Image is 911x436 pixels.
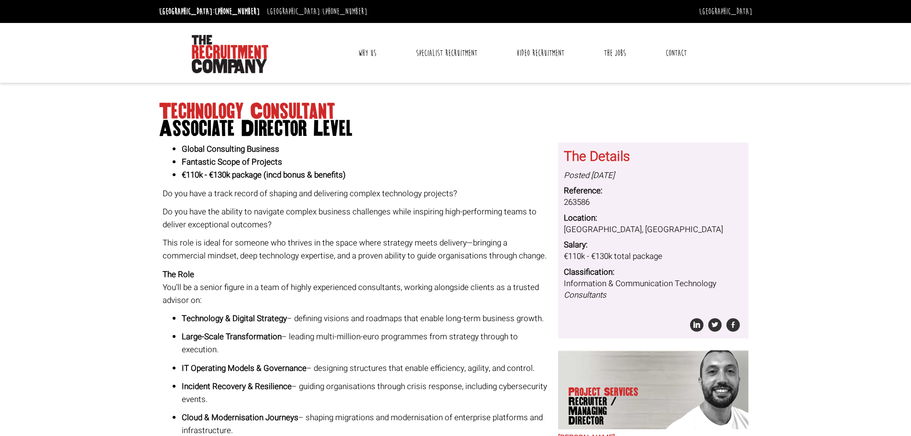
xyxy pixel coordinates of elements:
[322,6,367,17] a: [PHONE_NUMBER]
[564,278,743,302] dd: Information & Communication Technology
[564,239,743,251] dt: Salary:
[409,41,484,65] a: Specialist Recruitment
[182,143,279,155] strong: Global Consulting Business
[564,267,743,278] dt: Classification:
[182,362,307,374] strong: IT Operating Models & Governance
[163,187,551,200] p: Do you have a track record of shaping and delivering complex technology projects?
[659,41,694,65] a: Contact
[564,251,743,262] dd: €110k - €130k total package
[597,41,633,65] a: The Jobs
[163,268,551,307] p: You’ll be a senior figure in a team of highly experienced consultants, working alongside clients ...
[509,41,571,65] a: Video Recruitment
[182,330,551,356] p: – leading multi-million-euro programmes from strategy through to execution.
[657,350,748,429] img: Chris Pelow's our Project Services Recruiter / Managing Director
[351,41,384,65] a: Why Us
[699,6,752,17] a: [GEOGRAPHIC_DATA]
[564,169,615,181] i: Posted [DATE]
[182,331,282,343] strong: Large-Scale Transformation
[569,387,642,425] p: Project Services
[182,169,346,181] strong: €110k - €130k package (incd bonus & benefits)
[163,205,551,231] p: Do you have the ability to navigate complex business challenges while inspiring high-performing t...
[564,150,743,165] h3: The Details
[215,6,260,17] a: [PHONE_NUMBER]
[182,380,292,392] strong: Incident Recovery & Resilience
[564,289,606,301] i: Consultants
[159,120,752,137] span: Associate Director Level
[192,35,268,73] img: The Recruitment Company
[182,362,551,375] p: – designing structures that enable efficiency, agility, and control.
[564,212,743,224] dt: Location:
[163,268,194,280] strong: The Role
[157,4,262,19] li: [GEOGRAPHIC_DATA]:
[182,412,298,424] strong: Cloud & Modernisation Journeys
[182,156,282,168] strong: Fantastic Scope of Projects
[569,397,642,425] span: Recruiter / Managing Director
[182,312,551,325] p: – defining visions and roadmaps that enable long-term business growth.
[159,103,752,137] h1: Technology Consultant
[163,236,551,262] p: This role is ideal for someone who thrives in the space where strategy meets delivery—bringing a ...
[182,380,551,406] p: – guiding organisations through crisis response, including cybersecurity events.
[264,4,370,19] li: [GEOGRAPHIC_DATA]:
[564,224,743,235] dd: [GEOGRAPHIC_DATA], [GEOGRAPHIC_DATA]
[564,185,743,197] dt: Reference:
[182,313,287,324] strong: Technology & Digital Strategy
[564,197,743,208] dd: 263586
